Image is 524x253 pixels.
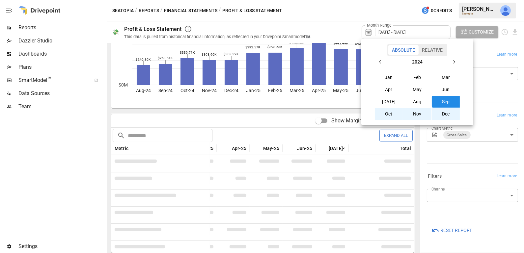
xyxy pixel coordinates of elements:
button: Absolute [388,45,419,55]
button: Jun [432,84,460,95]
button: Aug [403,96,431,108]
button: Mar [432,71,460,83]
button: Nov [403,108,431,120]
button: Oct [375,108,403,120]
button: Feb [403,71,431,83]
button: Relative [418,45,446,55]
button: 2024 [386,56,448,68]
button: May [403,84,431,95]
button: Dec [432,108,460,120]
button: Apr [375,84,403,95]
button: Sep [432,96,460,108]
button: Jan [375,71,403,83]
button: [DATE] [375,96,403,108]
